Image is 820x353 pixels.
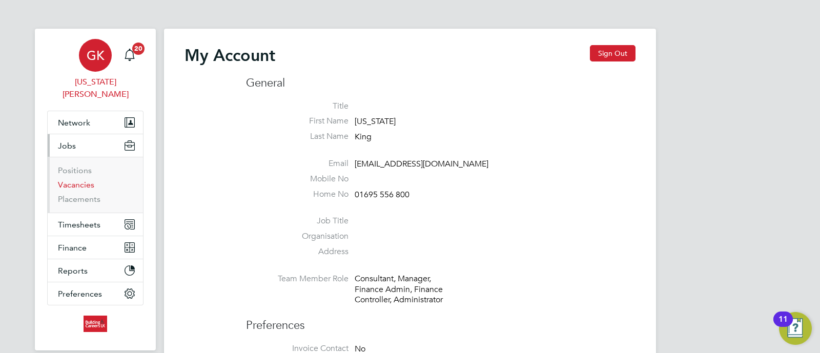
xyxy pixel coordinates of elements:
[355,159,488,169] span: [EMAIL_ADDRESS][DOMAIN_NAME]
[47,39,143,100] a: GK[US_STATE][PERSON_NAME]
[84,316,107,332] img: buildingcareersuk-logo-retina.png
[246,101,348,112] label: Title
[246,174,348,184] label: Mobile No
[48,213,143,236] button: Timesheets
[779,312,812,345] button: Open Resource Center, 11 new notifications
[35,29,156,350] nav: Main navigation
[184,45,275,66] h2: My Account
[58,118,90,128] span: Network
[246,158,348,169] label: Email
[87,49,105,62] span: GK
[355,190,409,200] span: 01695 556 800
[246,246,348,257] label: Address
[355,132,372,142] span: King
[48,157,143,213] div: Jobs
[246,131,348,142] label: Last Name
[47,76,143,100] span: Georgia King
[246,116,348,127] label: First Name
[48,134,143,157] button: Jobs
[246,216,348,226] label: Job Title
[246,189,348,200] label: Home No
[119,39,140,72] a: 20
[58,266,88,276] span: Reports
[58,243,87,253] span: Finance
[58,289,102,299] span: Preferences
[48,282,143,305] button: Preferences
[355,274,452,305] div: Consultant, Manager, Finance Admin, Finance Controller, Administrator
[246,231,348,242] label: Organisation
[246,274,348,284] label: Team Member Role
[48,236,143,259] button: Finance
[58,220,100,230] span: Timesheets
[47,316,143,332] a: Go to home page
[778,319,788,333] div: 11
[246,76,635,91] h3: General
[132,43,145,55] span: 20
[58,141,76,151] span: Jobs
[590,45,635,61] button: Sign Out
[58,165,92,175] a: Positions
[355,117,396,127] span: [US_STATE]
[246,308,635,333] h3: Preferences
[48,111,143,134] button: Network
[48,259,143,282] button: Reports
[58,194,100,204] a: Placements
[58,180,94,190] a: Vacancies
